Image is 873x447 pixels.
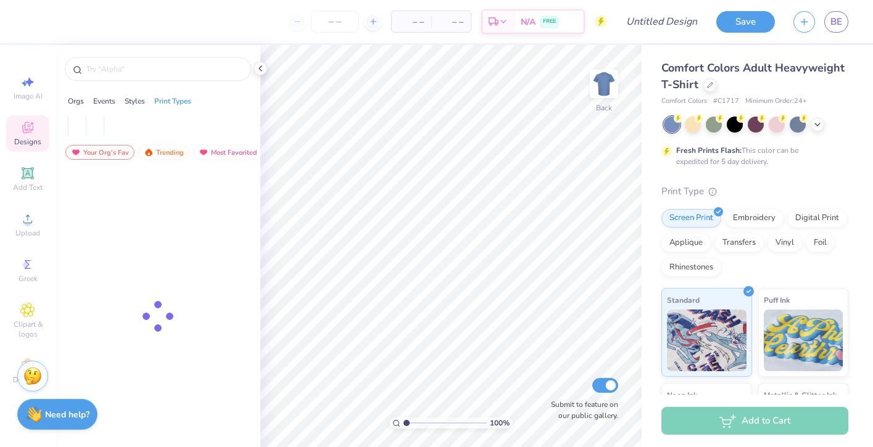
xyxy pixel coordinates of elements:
div: Transfers [714,234,764,252]
span: Greek [19,274,38,284]
div: Embroidery [725,209,784,228]
span: Puff Ink [764,293,790,306]
div: Print Type [661,184,848,199]
div: Styles [125,96,145,107]
span: – – [399,15,424,28]
img: Standard [667,310,747,371]
img: Back [592,72,616,96]
div: Orgs [68,96,84,107]
span: N/A [521,15,536,28]
label: Submit to feature on our public gallery. [544,399,618,421]
span: # C1717 [713,96,739,107]
span: Clipart & logos [6,319,49,339]
img: most_fav.gif [71,148,81,157]
div: Your Org's Fav [65,145,134,160]
div: Rhinestones [661,258,721,277]
input: – – [311,10,359,33]
span: Minimum Order: 24 + [745,96,807,107]
span: Designs [14,137,41,147]
span: Image AI [14,91,43,101]
span: 100 % [490,417,510,429]
div: Applique [661,234,711,252]
span: BE [830,15,842,29]
span: Neon Ink [667,388,697,401]
img: most_fav.gif [199,148,209,157]
div: Most Favorited [193,145,263,160]
span: FREE [543,17,556,26]
div: Screen Print [661,209,721,228]
div: Events [93,96,115,107]
span: Add Text [13,182,43,192]
div: Print Types [154,96,191,107]
span: Comfort Colors Adult Heavyweight T-Shirt [661,60,845,92]
div: Digital Print [787,209,847,228]
div: Vinyl [767,234,802,252]
span: – – [439,15,463,28]
img: trending.gif [144,148,154,157]
span: Metallic & Glitter Ink [764,388,837,401]
div: Back [596,102,612,113]
strong: Fresh Prints Flash: [676,146,742,155]
input: Try "Alpha" [85,63,243,75]
a: BE [824,11,848,33]
input: Untitled Design [616,9,707,34]
strong: Need help? [45,409,89,420]
button: Save [716,11,775,33]
div: Trending [138,145,189,160]
img: Puff Ink [764,310,843,371]
span: Comfort Colors [661,96,707,107]
span: Standard [667,293,700,306]
span: Decorate [13,375,43,385]
div: This color can be expedited for 5 day delivery. [676,145,828,167]
div: Foil [806,234,835,252]
span: Upload [15,228,40,238]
